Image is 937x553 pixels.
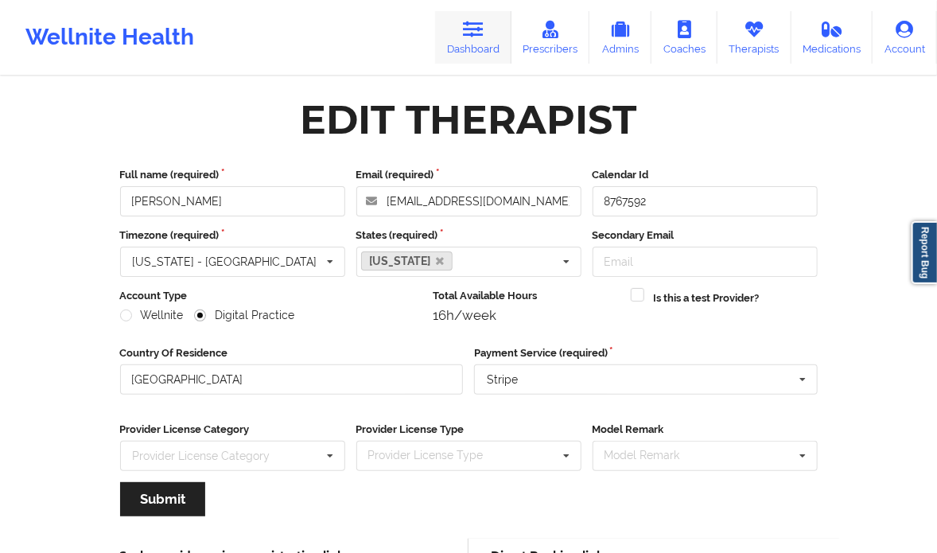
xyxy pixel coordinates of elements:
[356,186,581,216] input: Email address
[593,247,818,277] input: Email
[120,422,345,438] label: Provider License Category
[651,11,717,64] a: Coaches
[593,228,818,243] label: Secondary Email
[601,446,703,465] div: Model Remark
[301,95,637,145] div: Edit Therapist
[912,221,937,284] a: Report Bug
[433,307,620,323] div: 16h/week
[791,11,873,64] a: Medications
[133,450,270,461] div: Provider License Category
[120,309,184,322] label: Wellnite
[511,11,590,64] a: Prescribers
[356,228,581,243] label: States (required)
[654,290,760,306] label: Is this a test Provider?
[120,482,205,516] button: Submit
[356,167,581,183] label: Email (required)
[717,11,791,64] a: Therapists
[435,11,511,64] a: Dashboard
[593,422,818,438] label: Model Remark
[873,11,937,64] a: Account
[120,186,345,216] input: Full name
[589,11,651,64] a: Admins
[593,167,818,183] label: Calendar Id
[120,345,464,361] label: Country Of Residence
[487,374,518,385] div: Stripe
[356,422,581,438] label: Provider License Type
[120,167,345,183] label: Full name (required)
[433,288,620,304] label: Total Available Hours
[364,446,507,465] div: Provider License Type
[120,228,345,243] label: Timezone (required)
[120,288,422,304] label: Account Type
[474,345,818,361] label: Payment Service (required)
[194,309,294,322] label: Digital Practice
[361,251,453,271] a: [US_STATE]
[133,256,317,267] div: [US_STATE] - [GEOGRAPHIC_DATA]
[593,186,818,216] input: Calendar Id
